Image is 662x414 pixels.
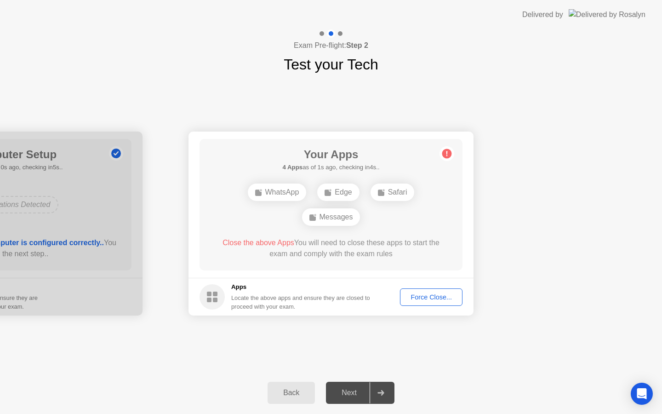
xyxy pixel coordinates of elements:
[223,239,294,247] span: Close the above Apps
[329,389,370,397] div: Next
[326,382,394,404] button: Next
[231,293,371,311] div: Locate the above apps and ensure they are closed to proceed with your exam.
[270,389,312,397] div: Back
[569,9,645,20] img: Delivered by Rosalyn
[317,184,359,201] div: Edge
[213,237,450,259] div: You will need to close these apps to start the exam and comply with the exam rules
[371,184,415,201] div: Safari
[631,383,653,405] div: Open Intercom Messenger
[400,288,462,306] button: Force Close...
[231,282,371,292] h5: Apps
[268,382,315,404] button: Back
[282,163,379,172] h5: as of 1s ago, checking in4s..
[248,184,307,201] div: WhatsApp
[346,41,368,49] b: Step 2
[284,53,378,75] h1: Test your Tech
[294,40,368,51] h4: Exam Pre-flight:
[522,9,563,20] div: Delivered by
[282,146,379,163] h1: Your Apps
[302,208,360,226] div: Messages
[282,164,302,171] b: 4 Apps
[403,293,459,301] div: Force Close...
